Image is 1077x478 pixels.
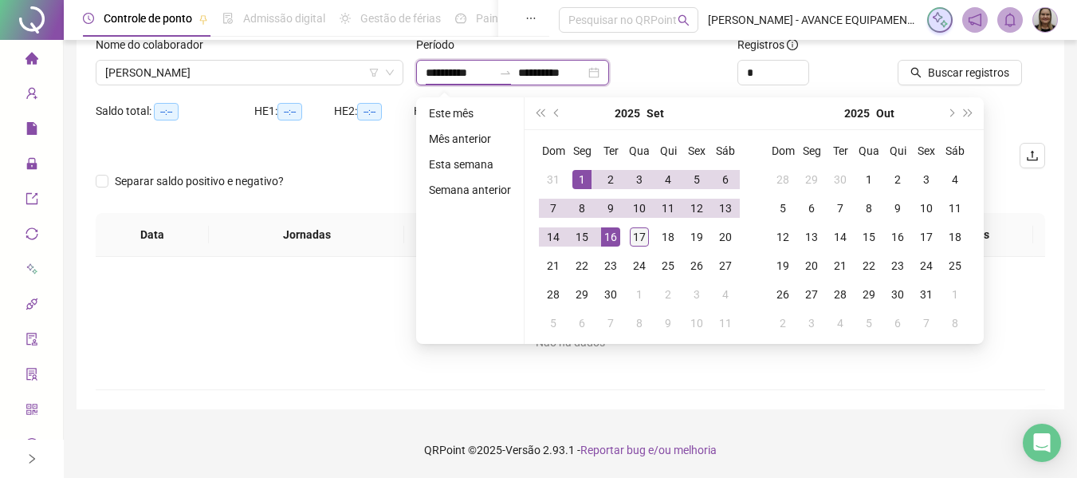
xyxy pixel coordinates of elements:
td: 2025-11-04 [826,309,855,338]
span: upload [1026,149,1039,162]
td: 2025-09-09 [596,194,625,223]
td: 2025-10-17 [912,223,941,251]
span: Buscar registros [928,64,1009,81]
td: 2025-10-06 [568,309,596,338]
td: 2025-09-29 [568,280,596,309]
td: 2025-10-24 [912,251,941,280]
div: 5 [544,314,563,333]
div: 22 [859,256,879,275]
div: 14 [544,227,563,247]
td: 2025-09-04 [654,165,682,194]
th: Sáb [711,136,740,165]
td: 2025-10-18 [941,223,969,251]
li: Este mês [423,104,517,123]
div: 25 [945,256,965,275]
div: 16 [888,227,907,247]
td: 2025-10-08 [855,194,883,223]
button: year panel [615,97,640,129]
div: 11 [716,314,735,333]
button: super-next-year [960,97,977,129]
div: 23 [888,256,907,275]
td: 2025-10-16 [883,223,912,251]
div: 30 [888,285,907,304]
div: HE 2: [334,102,414,120]
span: solution [26,361,38,393]
span: sun [340,13,351,24]
div: 20 [802,256,821,275]
td: 2025-08-31 [539,165,568,194]
th: Sex [912,136,941,165]
span: --:-- [357,103,382,120]
td: 2025-10-26 [768,280,797,309]
button: Buscar registros [898,60,1022,85]
span: pushpin [198,14,208,24]
span: --:-- [154,103,179,120]
div: 28 [773,170,792,189]
span: right [26,453,37,464]
td: 2025-09-21 [539,251,568,280]
span: lock [26,150,38,182]
td: 2025-10-27 [797,280,826,309]
div: 9 [658,314,678,333]
div: 6 [802,199,821,218]
div: 29 [802,170,821,189]
span: info-circle [787,39,798,50]
td: 2025-09-26 [682,251,711,280]
td: 2025-09-12 [682,194,711,223]
span: --:-- [277,103,302,120]
div: 17 [630,227,649,247]
div: 14 [831,227,850,247]
td: 2025-09-05 [682,165,711,194]
th: Ter [826,136,855,165]
div: 8 [859,199,879,218]
td: 2025-10-04 [941,165,969,194]
div: 21 [831,256,850,275]
td: 2025-09-29 [797,165,826,194]
th: Sáb [941,136,969,165]
td: 2025-10-03 [682,280,711,309]
th: Qui [883,136,912,165]
span: [PERSON_NAME] - AVANCE EQUIPAMENTOS E ACESSORIOS DE SAUDE E ESTETICA LTDA [708,11,918,29]
div: 28 [544,285,563,304]
span: notification [968,13,982,27]
td: 2025-09-16 [596,223,625,251]
td: 2025-11-02 [768,309,797,338]
td: 2025-10-19 [768,251,797,280]
div: 2 [601,170,620,189]
td: 2025-11-07 [912,309,941,338]
span: qrcode [26,396,38,428]
div: 25 [658,256,678,275]
span: Controle de ponto [104,12,192,25]
span: dollar [26,431,38,463]
th: Qua [855,136,883,165]
div: 31 [544,170,563,189]
td: 2025-09-28 [539,280,568,309]
div: Não há dados [115,334,1026,351]
td: 2025-10-23 [883,251,912,280]
div: 9 [601,199,620,218]
label: Nome do colaborador [96,36,214,53]
button: super-prev-year [531,97,548,129]
div: 6 [716,170,735,189]
div: 8 [572,199,592,218]
div: 22 [572,256,592,275]
li: Esta semana [423,155,517,174]
th: Data [96,213,209,257]
td: 2025-11-08 [941,309,969,338]
td: 2025-09-25 [654,251,682,280]
td: 2025-09-14 [539,223,568,251]
th: Sex [682,136,711,165]
div: 4 [945,170,965,189]
td: 2025-09-13 [711,194,740,223]
td: 2025-09-06 [711,165,740,194]
td: 2025-10-11 [711,309,740,338]
span: Painel do DP [476,12,538,25]
td: 2025-09-19 [682,223,711,251]
div: 1 [572,170,592,189]
td: 2025-10-10 [912,194,941,223]
td: 2025-09-24 [625,251,654,280]
td: 2025-09-02 [596,165,625,194]
span: Separar saldo positivo e negativo? [108,172,290,190]
td: 2025-09-23 [596,251,625,280]
div: 10 [917,199,936,218]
